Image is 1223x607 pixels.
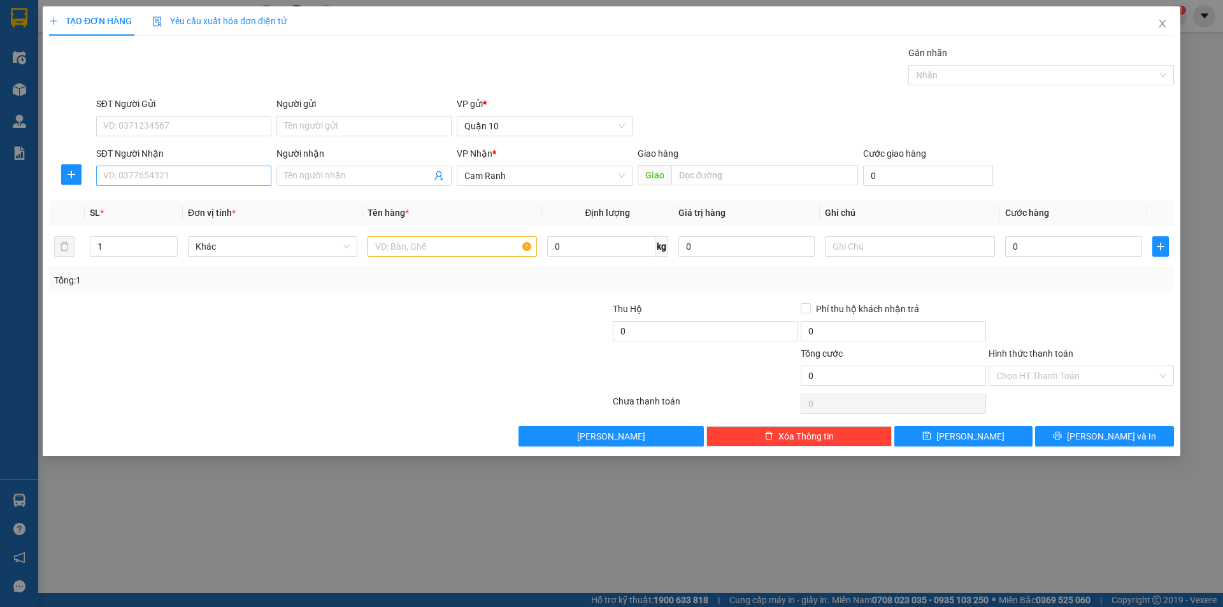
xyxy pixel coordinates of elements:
button: plus [61,164,82,185]
button: save[PERSON_NAME] [894,426,1033,446]
span: Yêu cầu xuất hóa đơn điện tử [152,16,287,26]
input: Cước giao hàng [863,166,993,186]
span: Quận 10 [465,117,625,136]
span: Giá trị hàng [678,208,726,218]
span: kg [655,236,668,257]
span: Tổng cước [801,348,843,359]
span: Khác [196,237,350,256]
img: icon [152,17,162,27]
input: 0 [678,236,815,257]
div: SĐT Người Gửi [96,97,271,111]
label: Cước giao hàng [863,148,926,159]
button: deleteXóa Thông tin [707,426,892,446]
li: (c) 2017 [107,61,175,76]
span: plus [49,17,58,25]
input: VD: Bàn, Ghế [368,236,537,257]
span: close [1157,18,1168,29]
span: printer [1053,431,1062,441]
button: Close [1145,6,1180,42]
span: Định lượng [585,208,631,218]
span: Đơn vị tính [188,208,236,218]
span: Xóa Thông tin [778,429,834,443]
span: Cam Ranh [465,166,625,185]
img: logo.jpg [138,16,169,46]
div: Người nhận [276,146,452,161]
span: SL [90,208,100,218]
label: Hình thức thanh toán [989,348,1073,359]
span: TẠO ĐƠN HÀNG [49,16,132,26]
span: user-add [434,171,445,181]
span: [PERSON_NAME] [578,429,646,443]
span: plus [62,169,81,180]
span: save [923,431,932,441]
span: Cước hàng [1005,208,1049,218]
input: Dọc đường [671,165,858,185]
span: [PERSON_NAME] [937,429,1005,443]
th: Ghi chú [820,201,1000,225]
span: Giao [638,165,671,185]
b: [DOMAIN_NAME] [107,48,175,59]
span: delete [764,431,773,441]
span: Giao hàng [638,148,678,159]
span: Thu Hộ [613,304,642,314]
span: plus [1153,241,1168,252]
button: [PERSON_NAME] [519,426,704,446]
div: Chưa thanh toán [611,394,799,417]
span: [PERSON_NAME] và In [1067,429,1156,443]
button: delete [54,236,75,257]
input: Ghi Chú [826,236,995,257]
b: Gửi khách hàng [78,18,126,78]
button: printer[PERSON_NAME] và In [1036,426,1174,446]
label: Gán nhãn [908,48,947,58]
div: VP gửi [457,97,633,111]
div: Người gửi [276,97,452,111]
div: Tổng: 1 [54,273,472,287]
b: Hòa [GEOGRAPHIC_DATA] [16,82,65,164]
div: SĐT Người Nhận [96,146,271,161]
span: Tên hàng [368,208,409,218]
button: plus [1152,236,1169,257]
span: VP Nhận [457,148,493,159]
span: Phí thu hộ khách nhận trả [811,302,924,316]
